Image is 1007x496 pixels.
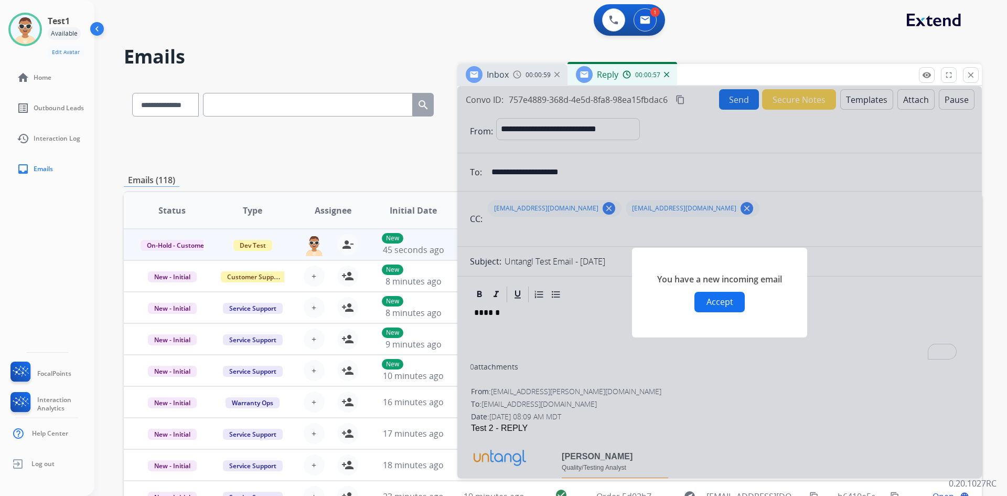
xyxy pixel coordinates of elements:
[650,7,660,17] div: 1
[34,104,84,112] span: Outbound Leads
[341,427,354,440] mat-icon: person_add
[48,27,81,40] div: Available
[17,102,29,114] mat-icon: list_alt
[233,240,272,251] span: Dev Test
[304,455,325,476] button: +
[487,69,509,80] span: Inbox
[223,334,283,345] span: Service Support
[383,428,444,439] span: 17 minutes ago
[312,301,316,314] span: +
[141,240,213,251] span: On-Hold - Customer
[383,370,444,382] span: 10 minutes ago
[922,70,931,80] mat-icon: remove_red_eye
[148,271,197,282] span: New - Initial
[304,392,325,413] button: +
[382,359,403,370] p: New
[148,460,197,471] span: New - Initial
[341,333,354,345] mat-icon: person_add
[944,70,954,80] mat-icon: fullscreen
[226,397,280,408] span: Warranty Ops
[223,460,283,471] span: Service Support
[221,271,289,282] span: Customer Support
[17,132,29,145] mat-icon: history
[385,339,442,350] span: 9 minutes ago
[949,477,997,490] p: 0.20.1027RC
[382,296,403,307] p: New
[8,362,71,386] a: FocalPoints
[341,270,354,282] mat-icon: person_add
[312,333,316,345] span: +
[341,396,354,408] mat-icon: person_add
[417,99,430,111] mat-icon: search
[304,329,325,350] button: +
[385,307,442,319] span: 8 minutes ago
[148,334,197,345] span: New - Initial
[158,204,186,217] span: Status
[48,46,84,58] button: Edit Avatar
[223,429,283,440] span: Service Support
[223,303,283,314] span: Service Support
[341,364,354,377] mat-icon: person_add
[390,204,437,217] span: Initial Date
[8,392,94,416] a: Interaction Analytics
[37,396,94,413] span: Interaction Analytics
[148,366,197,377] span: New - Initial
[312,270,316,282] span: +
[34,73,51,82] span: Home
[312,427,316,440] span: +
[148,303,197,314] span: New - Initial
[124,174,179,187] p: Emails (118)
[32,429,68,438] span: Help Center
[34,165,53,173] span: Emails
[304,266,325,287] button: +
[148,429,197,440] span: New - Initial
[148,397,197,408] span: New - Initial
[312,396,316,408] span: +
[17,163,29,175] mat-icon: inbox
[383,396,444,408] span: 16 minutes ago
[657,273,782,286] span: You have a new incoming email
[315,204,351,217] span: Assignee
[341,238,354,251] mat-icon: person_remove
[694,292,745,312] button: Accept
[635,71,660,79] span: 00:00:57
[382,328,403,338] p: New
[17,71,29,84] mat-icon: home
[312,459,316,471] span: +
[37,370,71,378] span: FocalPoints
[597,69,618,80] span: Reply
[341,459,354,471] mat-icon: person_add
[304,234,325,256] img: agent-avatar
[31,460,55,468] span: Log out
[34,134,80,143] span: Interaction Log
[382,233,403,244] p: New
[526,71,551,79] span: 00:00:59
[383,459,444,471] span: 18 minutes ago
[385,276,442,287] span: 8 minutes ago
[304,423,325,444] button: +
[383,244,444,256] span: 45 seconds ago
[48,15,70,27] h3: Test1
[10,15,40,44] img: avatar
[966,70,976,80] mat-icon: close
[382,265,403,275] p: New
[341,301,354,314] mat-icon: person_add
[304,297,325,318] button: +
[223,366,283,377] span: Service Support
[243,204,262,217] span: Type
[312,364,316,377] span: +
[304,360,325,381] button: +
[124,46,982,67] h2: Emails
